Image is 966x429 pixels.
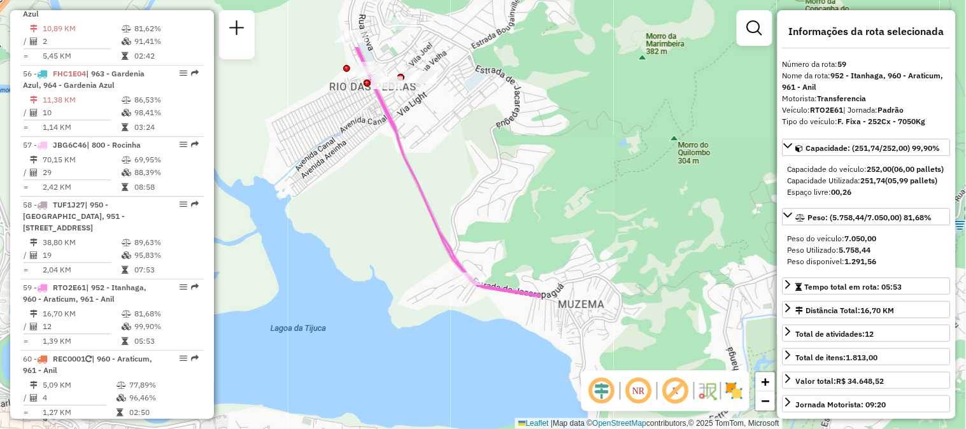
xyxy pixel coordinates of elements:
em: Opções [180,69,187,77]
div: Atividade não roteirizada - GERALDO BARBOSA ROCHA [351,62,383,74]
strong: 5.758,44 [839,245,871,255]
td: = [23,335,29,348]
div: Distância Total: [796,305,895,316]
span: REC0001 [53,354,85,363]
div: Número da rota: [783,59,951,70]
span: TUF1J27 [53,200,85,209]
a: Total de atividades:12 [783,325,951,342]
span: − [762,393,770,409]
div: Map data © contributors,© 2025 TomTom, Microsoft [515,418,783,429]
strong: 251,74 [861,176,886,185]
i: Distância Total [30,310,38,318]
i: % de utilização do peso [122,96,131,104]
a: Jornada Motorista: 09:20 [783,395,951,412]
span: Exibir rótulo [660,376,691,406]
strong: 00,26 [832,187,852,197]
strong: 12 [865,329,874,339]
i: Tempo total em rota [122,183,128,191]
i: % de utilização da cubagem [122,169,131,176]
i: % de utilização da cubagem [122,323,131,330]
h4: Informações da rota selecionada [783,25,951,38]
i: % de utilização da cubagem [117,394,126,402]
em: Rota exportada [191,200,199,208]
span: | 963 - Gardenia Azul, 964 - Gardenia Azul [23,69,145,90]
td: 16,70 KM [42,307,121,320]
td: 81,68% [134,307,198,320]
i: Distância Total [30,156,38,164]
div: Atividade não roteirizada - ANTONIO TRAJANO DE S [335,30,367,43]
td: 02:50 [129,406,198,419]
td: = [23,406,29,419]
div: Capacidade Utilizada: [788,175,946,186]
strong: RTO2E61 [811,105,844,115]
td: 2 [42,35,121,48]
td: 10,89 KM [42,22,121,35]
td: 19 [42,249,121,262]
td: = [23,264,29,276]
td: / [23,106,29,119]
span: 58 - [23,200,125,232]
div: Capacidade: (251,74/252,00) 99,90% [783,158,951,203]
div: Capacidade do veículo: [788,164,946,175]
td: = [23,121,29,134]
a: Nova sessão e pesquisa [224,15,250,44]
i: % de utilização do peso [122,156,131,164]
td: 81,62% [134,22,198,35]
td: 70,15 KM [42,153,121,166]
td: = [23,50,29,62]
span: | 960 - Araticum, 961 - Anil [23,354,152,375]
td: 4 [42,391,116,404]
em: Opções [180,283,187,291]
div: Veículo: [783,104,951,116]
div: Peso Utilizado: [788,244,946,256]
span: 57 - [23,140,141,150]
td: 2,04 KM [42,264,121,276]
em: Opções [180,200,187,208]
a: Total de itens:1.813,00 [783,348,951,365]
i: Total de Atividades [30,251,38,259]
td: 77,89% [129,379,198,391]
i: % de utilização do peso [122,239,131,246]
strong: F. Fixa - 252Cx - 7050Kg [838,116,926,126]
i: Total de Atividades [30,323,38,330]
span: Capacidade: (251,74/252,00) 99,90% [806,143,941,153]
strong: (06,00 pallets) [892,164,944,174]
div: Valor total: [796,376,884,387]
div: Atividade não roteirizada - BAR ADALBERTO FERREI [356,66,388,79]
i: % de utilização da cubagem [122,109,131,116]
div: Atividade não roteirizada - KAIO ARAUJO [371,76,403,89]
td: 1,39 KM [42,335,121,348]
a: Leaflet [518,419,549,428]
span: 56 - [23,69,145,90]
div: Tipo do veículo: [783,116,951,127]
td: / [23,320,29,333]
td: 1,14 KM [42,121,121,134]
i: Distância Total [30,381,38,389]
strong: 1.291,56 [845,257,877,266]
div: Peso disponível: [788,256,946,267]
i: Tempo total em rota [122,337,128,345]
div: Espaço livre: [788,186,946,198]
span: | Jornada: [844,105,904,115]
img: Fluxo de ruas [697,381,718,401]
i: Total de Atividades [30,38,38,45]
span: Total de atividades: [796,329,874,339]
strong: 59 [838,59,847,69]
td: 10 [42,106,121,119]
i: Distância Total [30,96,38,104]
strong: (05,99 pallets) [886,176,938,185]
i: Distância Total [30,239,38,246]
a: Peso: (5.758,44/7.050,00) 81,68% [783,208,951,225]
span: 16,70 KM [861,306,895,315]
a: Zoom out [756,391,775,411]
td: 88,39% [134,166,198,179]
td: / [23,391,29,404]
i: Distância Total [30,25,38,32]
a: Capacidade: (251,74/252,00) 99,90% [783,139,951,156]
div: Peso: (5.758,44/7.050,00) 81,68% [783,228,951,272]
td: 99,90% [134,320,198,333]
span: 59 - [23,283,146,304]
i: Total de Atividades [30,109,38,116]
div: Atividade não roteirizada - DEPOSURL DA LOIRA [385,17,417,30]
td: 29 [42,166,121,179]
